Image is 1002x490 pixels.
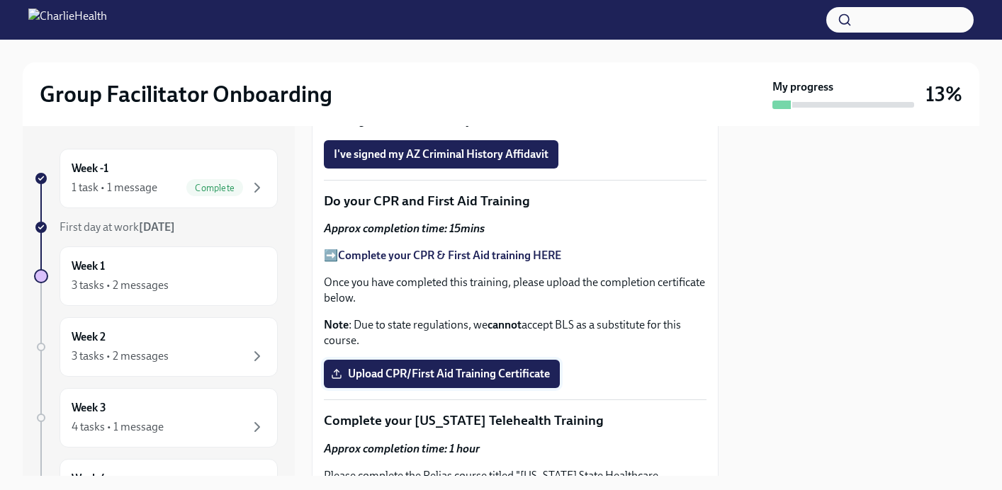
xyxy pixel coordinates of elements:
a: Week 13 tasks • 2 messages [34,246,278,306]
h6: Week -1 [72,161,108,176]
strong: cannot [488,318,522,331]
a: Week -11 task • 1 messageComplete [34,149,278,208]
a: First day at work[DATE] [34,220,278,235]
h6: Week 3 [72,400,106,416]
img: CharlieHealth [28,8,107,31]
h6: Week 4 [72,471,106,486]
p: Complete your [US_STATE] Telehealth Training [324,411,707,430]
a: Complete your CPR & First Aid training HERE [338,249,561,262]
strong: Approx completion time: 15mins [324,222,485,235]
strong: My progress [772,79,833,95]
button: I've signed my AZ Criminal History Affidavit [324,140,558,169]
p: ➡️ [324,248,707,263]
a: Week 23 tasks • 2 messages [34,317,278,377]
a: Week 34 tasks • 1 message [34,388,278,448]
strong: Approx completion time: 1 hour [324,442,480,455]
h6: Week 2 [72,329,106,345]
h3: 13% [925,81,962,107]
h6: Week 1 [72,258,105,274]
strong: Note [324,318,349,331]
span: First day at work [60,220,175,234]
div: 1 task • 1 message [72,180,157,195]
strong: [DATE] [139,220,175,234]
div: 4 tasks • 1 message [72,419,164,435]
div: 3 tasks • 2 messages [72,348,169,364]
h2: Group Facilitator Onboarding [40,80,332,108]
span: Upload CPR/First Aid Training Certificate [334,367,550,381]
p: Do your CPR and First Aid Training [324,192,707,210]
span: Complete [186,183,243,193]
label: Upload CPR/First Aid Training Certificate [324,360,560,388]
p: Once you have completed this training, please upload the completion certificate below. [324,275,707,306]
span: I've signed my AZ Criminal History Affidavit [334,147,548,161]
p: : Due to state regulations, we accept BLS as a substitute for this course. [324,317,707,348]
strong: You will receive instructions from [DOMAIN_NAME] to your Charlie Health email later in the week o... [324,83,706,127]
div: 3 tasks • 2 messages [72,278,169,293]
